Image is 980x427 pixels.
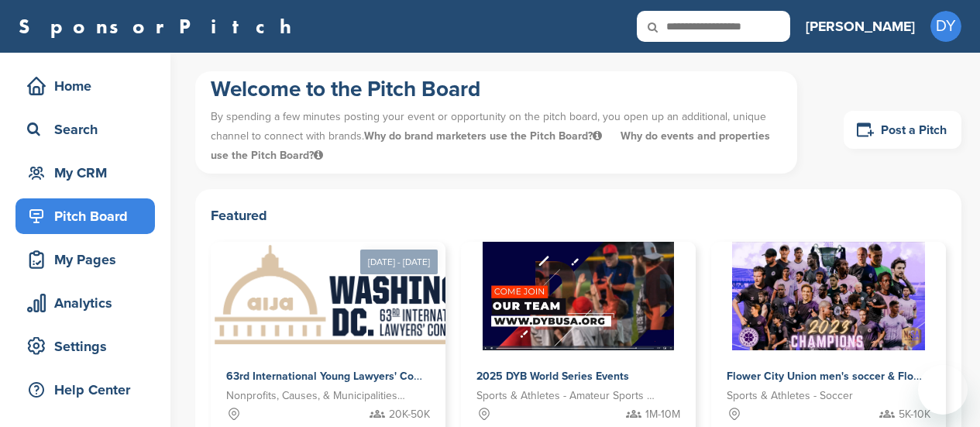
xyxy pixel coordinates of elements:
[483,242,674,350] img: Sponsorpitch &
[211,242,518,350] img: Sponsorpitch &
[899,406,930,423] span: 5K-10K
[211,75,782,103] h1: Welcome to the Pitch Board
[389,406,430,423] span: 20K-50K
[211,205,946,226] h2: Featured
[732,242,925,350] img: Sponsorpitch &
[23,289,155,317] div: Analytics
[23,72,155,100] div: Home
[476,370,629,383] span: 2025 DYB World Series Events
[360,250,438,274] div: [DATE] - [DATE]
[23,115,155,143] div: Search
[226,370,447,383] span: 63rd International Young Lawyers' Congress
[23,332,155,360] div: Settings
[918,365,968,415] iframe: Button to launch messaging window
[226,387,407,405] span: Nonprofits, Causes, & Municipalities - Professional Development
[645,406,680,423] span: 1M-10M
[15,285,155,321] a: Analytics
[15,68,155,104] a: Home
[23,376,155,404] div: Help Center
[211,103,782,170] p: By spending a few minutes posting your event or opportunity on the pitch board, you open up an ad...
[15,329,155,364] a: Settings
[806,9,915,43] a: [PERSON_NAME]
[364,129,605,143] span: Why do brand marketers use the Pitch Board?
[806,15,915,37] h3: [PERSON_NAME]
[727,387,853,405] span: Sports & Athletes - Soccer
[476,387,657,405] span: Sports & Athletes - Amateur Sports Leagues
[23,159,155,187] div: My CRM
[19,16,301,36] a: SponsorPitch
[15,198,155,234] a: Pitch Board
[23,246,155,274] div: My Pages
[844,111,961,149] a: Post a Pitch
[23,202,155,230] div: Pitch Board
[930,11,961,42] span: DY
[15,372,155,408] a: Help Center
[15,155,155,191] a: My CRM
[15,242,155,277] a: My Pages
[15,112,155,147] a: Search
